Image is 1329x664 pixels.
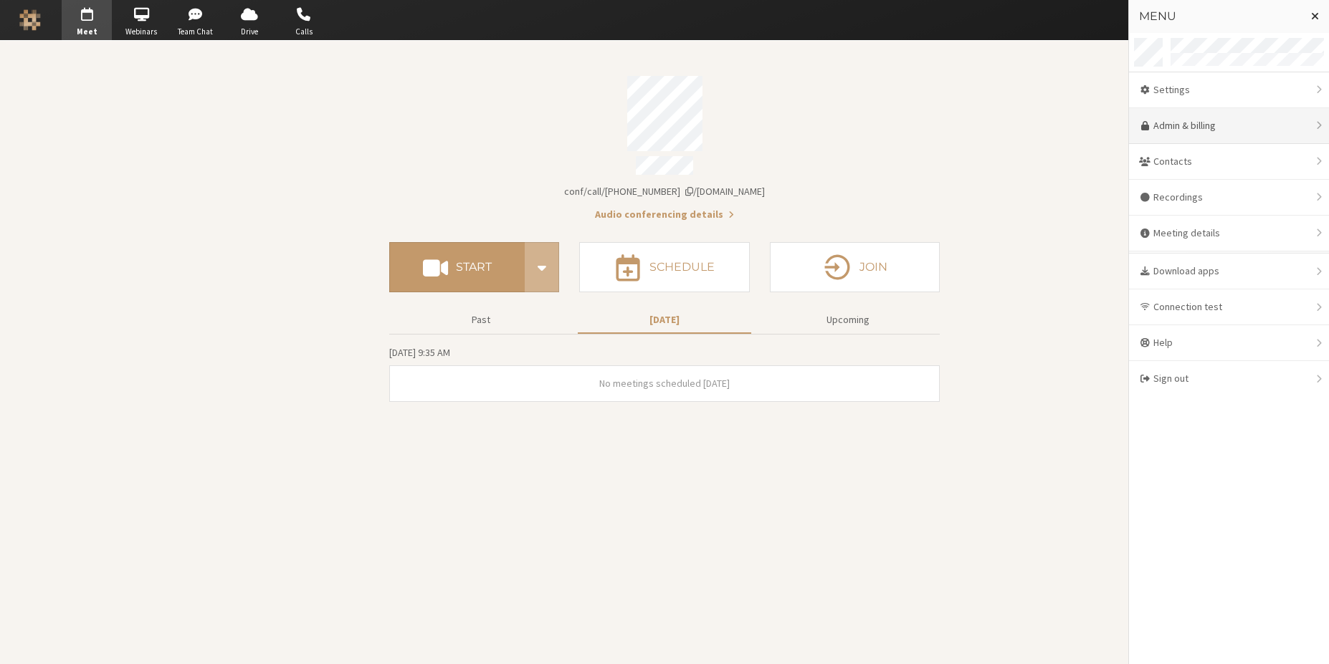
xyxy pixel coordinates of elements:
[389,345,940,402] section: Today's Meetings
[389,66,940,222] section: Account details
[389,346,450,359] span: [DATE] 9:35 AM
[19,9,41,31] img: Iotum
[1139,10,1299,23] h3: Menu
[599,377,730,390] span: No meetings scheduled [DATE]
[1129,361,1329,396] div: Sign out
[1129,108,1329,144] a: Admin & billing
[1293,627,1318,654] iframe: Chat
[525,242,559,292] div: Start conference options
[1129,254,1329,289] div: Download apps
[1129,325,1329,361] div: Help
[456,261,492,273] h4: Start
[62,26,112,38] span: Meet
[116,26,166,38] span: Webinars
[171,26,221,38] span: Team Chat
[1129,289,1329,325] div: Connection test
[1129,144,1329,180] div: Contacts
[279,26,329,38] span: Calls
[649,261,715,273] h4: Schedule
[394,307,568,332] button: Past
[579,242,749,292] button: Schedule
[770,242,940,292] button: Join
[564,184,765,199] button: Copy my meeting room linkCopy my meeting room link
[224,26,275,38] span: Drive
[595,207,734,222] button: Audio conferencing details
[389,242,525,292] button: Start
[564,185,765,198] span: Copy my meeting room link
[1129,216,1329,251] div: Meeting details
[761,307,935,332] button: Upcoming
[1129,180,1329,216] div: Recordings
[578,307,751,332] button: [DATE]
[1129,72,1329,108] div: Settings
[859,261,887,273] h4: Join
